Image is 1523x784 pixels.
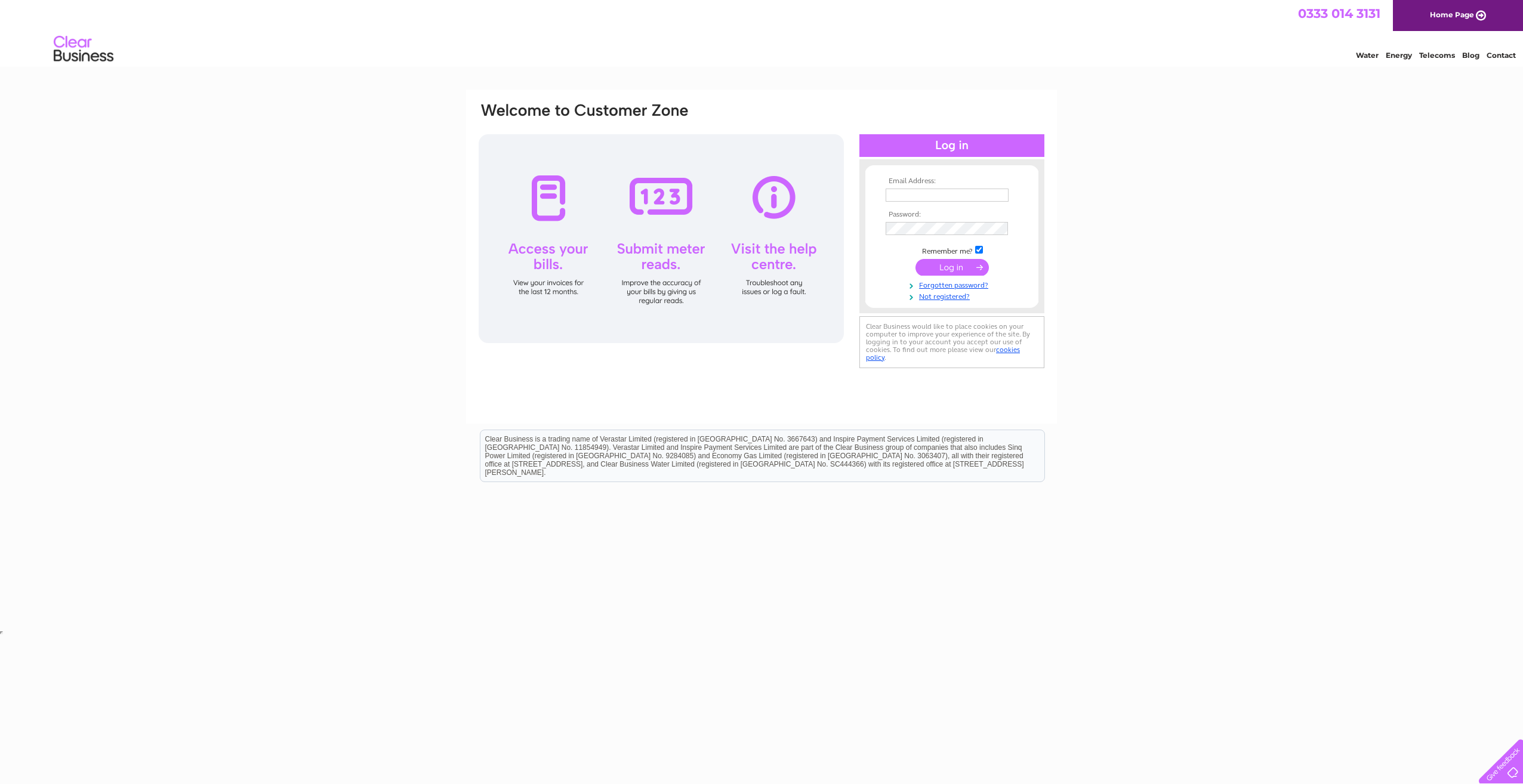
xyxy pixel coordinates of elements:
div: Clear Business is a trading name of Verastar Limited (registered in [GEOGRAPHIC_DATA] No. 3667643... [480,7,1044,58]
a: Energy [1386,51,1412,60]
th: Password: [883,211,1021,219]
img: logo.png [53,31,114,67]
a: cookies policy [866,345,1020,362]
a: 0333 014 3131 [1298,6,1380,21]
th: Email Address: [883,177,1021,186]
a: Not registered? [886,290,1021,301]
a: Water [1356,51,1379,60]
input: Submit [915,259,989,276]
a: Blog [1462,51,1479,60]
div: Clear Business would like to place cookies on your computer to improve your experience of the sit... [859,316,1044,368]
td: Remember me? [883,244,1021,256]
a: Forgotten password? [886,279,1021,290]
a: Telecoms [1419,51,1455,60]
a: Contact [1487,51,1516,60]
